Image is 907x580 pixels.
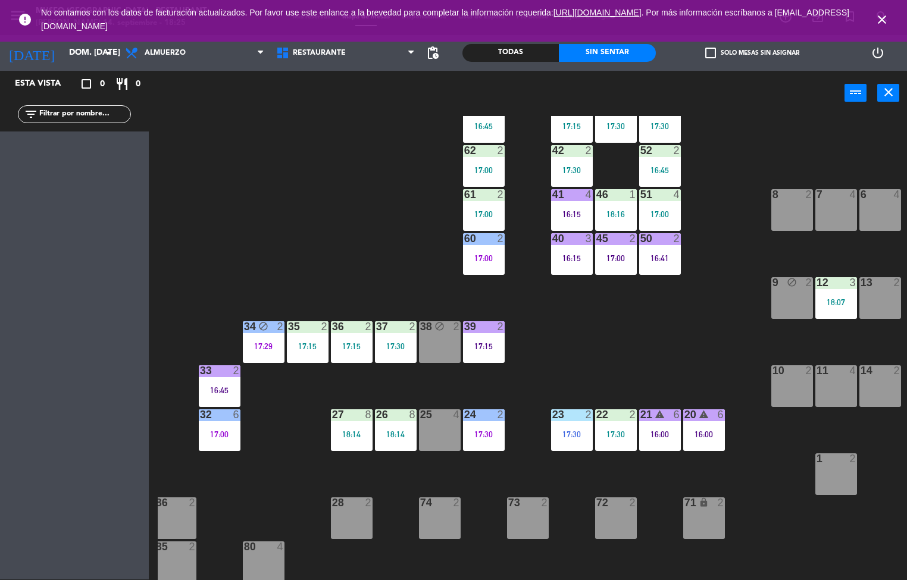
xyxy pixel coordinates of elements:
div: Esta vista [6,77,86,91]
div: 24 [464,409,465,420]
div: 28 [332,497,333,508]
div: 2 [849,453,856,464]
div: 40 [552,233,553,244]
div: 2 [453,321,460,332]
div: 2 [497,321,504,332]
div: Todas [462,44,559,62]
div: 2 [365,321,372,332]
div: 16:15 [551,254,593,262]
div: 3 [585,233,592,244]
div: 32 [200,409,201,420]
i: restaurant [115,77,129,91]
span: No contamos con los datos de facturación actualizados. Por favor use este enlance a la brevedad p... [41,8,849,31]
div: 2 [497,409,504,420]
div: 17:00 [639,210,681,218]
i: arrow_drop_down [102,46,116,60]
input: Filtrar por nombre... [38,108,130,121]
span: Almuerzo [145,49,186,57]
div: 2 [893,277,900,288]
div: 17:00 [463,166,505,174]
div: 17:00 [463,210,505,218]
div: 46 [596,189,597,200]
div: 23 [552,409,553,420]
i: crop_square [79,77,93,91]
div: 2 [189,541,196,552]
div: 45 [596,233,597,244]
i: warning [655,409,665,419]
div: 16:45 [199,386,240,394]
div: 17:30 [551,166,593,174]
div: 2 [805,365,812,376]
div: 2 [629,497,636,508]
div: 4 [453,409,460,420]
div: 16:15 [551,210,593,218]
a: [URL][DOMAIN_NAME] [553,8,642,17]
div: 4 [585,189,592,200]
div: 2 [805,277,812,288]
div: 39 [464,321,465,332]
div: 6 [717,409,724,420]
i: close [875,12,889,27]
div: 26 [376,409,377,420]
div: 17:30 [375,342,417,350]
div: 16:00 [683,430,725,438]
div: 21 [640,409,641,420]
div: Sin sentar [559,44,655,62]
div: 33 [200,365,201,376]
div: 2 [497,189,504,200]
i: lock [699,497,709,507]
div: 80 [244,541,245,552]
div: 17:00 [463,254,505,262]
div: 2 [673,145,680,156]
div: 42 [552,145,553,156]
div: 52 [640,145,641,156]
div: 18:14 [375,430,417,438]
div: 2 [629,233,636,244]
div: 2 [409,321,416,332]
div: 8 [365,409,372,420]
button: close [877,84,899,102]
div: 18:07 [815,298,857,306]
div: 16:45 [639,166,681,174]
div: 2 [233,365,240,376]
div: 16:41 [639,254,681,262]
div: 17:15 [331,342,373,350]
div: 17:15 [551,122,593,130]
div: 2 [585,145,592,156]
div: 2 [629,409,636,420]
i: close [881,85,896,99]
i: block [787,277,797,287]
div: 4 [277,541,284,552]
i: block [258,321,268,331]
div: 50 [640,233,641,244]
div: 74 [420,497,421,508]
div: 2 [453,497,460,508]
i: error [18,12,32,27]
div: 2 [717,497,724,508]
div: 17:30 [463,430,505,438]
span: 0 [136,77,140,91]
div: 2 [893,365,900,376]
div: 17:00 [199,430,240,438]
a: . Por más información escríbanos a [EMAIL_ADDRESS][DOMAIN_NAME] [41,8,849,31]
div: 17:15 [463,342,505,350]
div: 72 [596,497,597,508]
div: 17:30 [551,430,593,438]
div: 4 [849,189,856,200]
div: 22 [596,409,597,420]
div: 2 [497,233,504,244]
div: 17:30 [639,122,681,130]
div: 2 [189,497,196,508]
div: 2 [497,145,504,156]
div: 51 [640,189,641,200]
div: 36 [332,321,333,332]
